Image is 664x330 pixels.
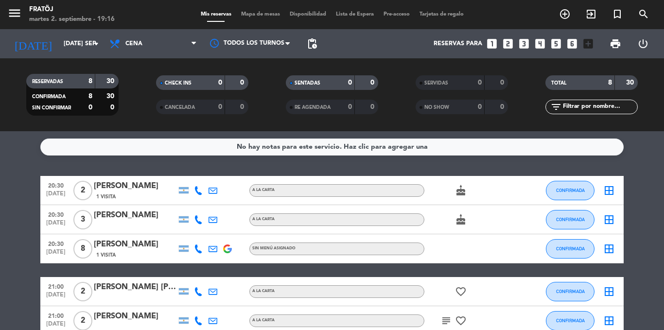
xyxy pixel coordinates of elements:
[610,38,621,50] span: print
[29,5,115,15] div: Fratöj
[240,79,246,86] strong: 0
[626,79,636,86] strong: 30
[440,315,452,327] i: subject
[236,12,285,17] span: Mapa de mesas
[546,181,594,200] button: CONFIRMADA
[165,105,195,110] span: CANCELADA
[295,105,331,110] span: RE AGENDADA
[551,81,566,86] span: TOTAL
[125,40,142,47] span: Cena
[603,185,615,196] i: border_all
[550,37,562,50] i: looks_5
[44,208,68,220] span: 20:30
[44,238,68,249] span: 20:30
[546,210,594,229] button: CONFIRMADA
[88,104,92,111] strong: 0
[556,318,585,323] span: CONFIRMADA
[32,79,63,84] span: RESERVADAS
[455,315,467,327] i: favorite_border
[582,37,594,50] i: add_box
[94,180,176,192] div: [PERSON_NAME]
[546,239,594,259] button: CONFIRMADA
[478,104,482,110] strong: 0
[106,93,116,100] strong: 30
[603,315,615,327] i: border_all
[252,188,275,192] span: A LA CARTA
[546,282,594,301] button: CONFIRMADA
[455,185,467,196] i: cake
[252,318,275,322] span: A LA CARTA
[285,12,331,17] span: Disponibilidad
[379,12,415,17] span: Pre-acceso
[306,38,318,50] span: pending_actions
[424,105,449,110] span: NO SHOW
[455,286,467,297] i: favorite_border
[566,37,578,50] i: looks_6
[534,37,546,50] i: looks_4
[612,8,623,20] i: turned_in_not
[424,81,448,86] span: SERVIDAS
[73,181,92,200] span: 2
[7,33,59,54] i: [DATE]
[518,37,530,50] i: looks_3
[500,79,506,86] strong: 0
[295,81,320,86] span: SENTADAS
[486,37,498,50] i: looks_one
[603,214,615,226] i: border_all
[96,193,116,201] span: 1 Visita
[348,79,352,86] strong: 0
[218,79,222,86] strong: 0
[502,37,514,50] i: looks_two
[237,141,428,153] div: No hay notas para este servicio. Haz clic para agregar una
[44,191,68,202] span: [DATE]
[370,104,376,110] strong: 0
[585,8,597,20] i: exit_to_app
[603,286,615,297] i: border_all
[94,238,176,251] div: [PERSON_NAME]
[7,6,22,24] button: menu
[252,246,296,250] span: Sin menú asignado
[218,104,222,110] strong: 0
[94,209,176,222] div: [PERSON_NAME]
[110,104,116,111] strong: 0
[44,249,68,260] span: [DATE]
[370,79,376,86] strong: 0
[90,38,102,50] i: arrow_drop_down
[165,81,192,86] span: CHECK INS
[608,79,612,86] strong: 8
[550,101,562,113] i: filter_list
[32,94,66,99] span: CONFIRMADA
[348,104,352,110] strong: 0
[88,93,92,100] strong: 8
[44,280,68,292] span: 21:00
[637,38,649,50] i: power_settings_new
[88,78,92,85] strong: 8
[44,310,68,321] span: 21:00
[478,79,482,86] strong: 0
[44,292,68,303] span: [DATE]
[32,105,71,110] span: SIN CONFIRMAR
[73,282,92,301] span: 2
[556,246,585,251] span: CONFIRMADA
[559,8,571,20] i: add_circle_outline
[562,102,637,112] input: Filtrar por nombre...
[556,188,585,193] span: CONFIRMADA
[500,104,506,110] strong: 0
[73,210,92,229] span: 3
[196,12,236,17] span: Mis reservas
[434,40,482,47] span: Reservas para
[629,29,657,58] div: LOG OUT
[94,281,176,294] div: [PERSON_NAME] [PERSON_NAME]
[44,220,68,231] span: [DATE]
[7,6,22,20] i: menu
[331,12,379,17] span: Lista de Espera
[44,179,68,191] span: 20:30
[106,78,116,85] strong: 30
[29,15,115,24] div: martes 2. septiembre - 19:16
[240,104,246,110] strong: 0
[96,251,116,259] span: 1 Visita
[455,214,467,226] i: cake
[638,8,649,20] i: search
[252,289,275,293] span: A LA CARTA
[556,217,585,222] span: CONFIRMADA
